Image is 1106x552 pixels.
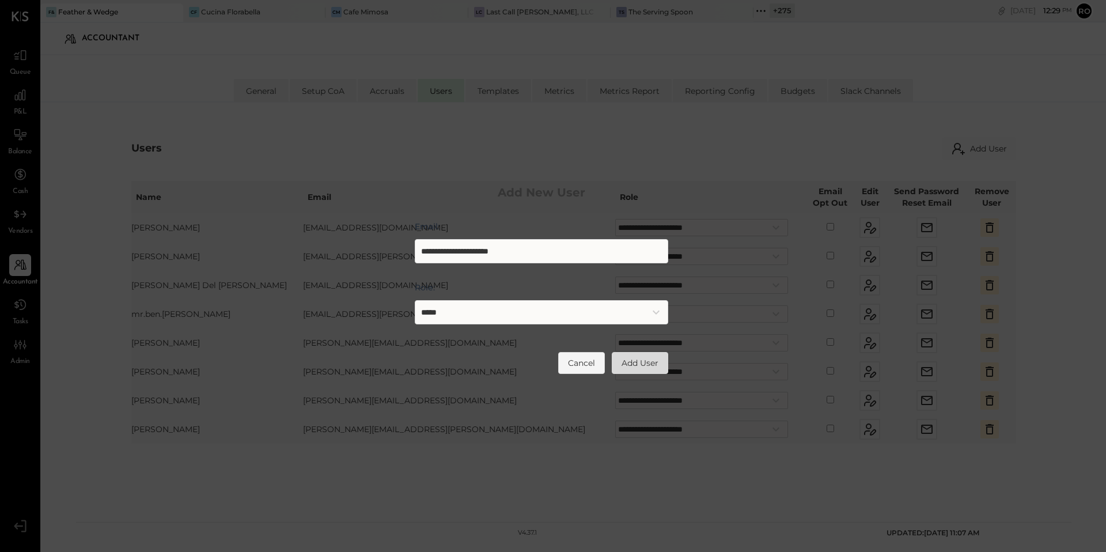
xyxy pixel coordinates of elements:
[415,282,668,293] label: Role:
[415,178,668,207] h2: Add New User
[612,352,668,374] button: Add User
[397,161,685,391] div: Add User Modal
[415,221,668,232] label: Email:
[558,352,605,374] button: Cancel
